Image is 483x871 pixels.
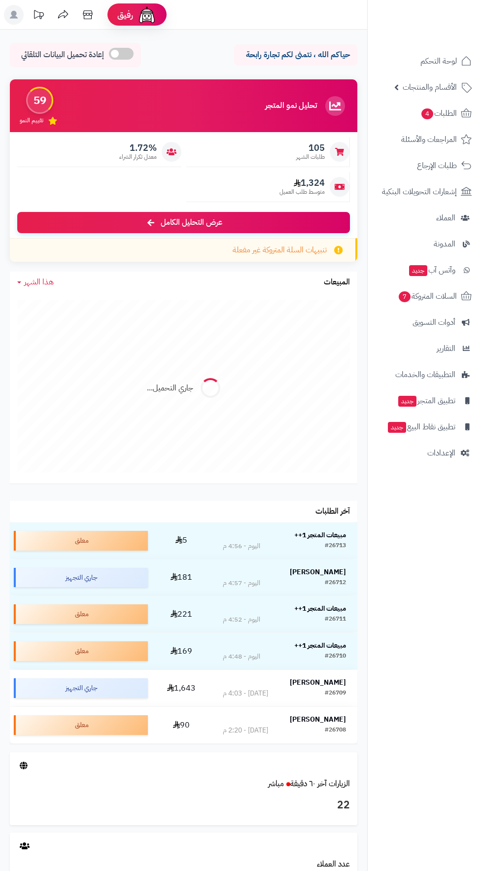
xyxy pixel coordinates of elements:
span: السلات المتروكة [398,289,457,303]
small: مباشر [268,778,284,790]
div: جاري التجهيز [14,678,148,698]
td: 181 [152,559,211,596]
span: متوسط طلب العميل [279,188,325,196]
div: معلق [14,604,148,624]
td: 5 [152,523,211,559]
span: الإعدادات [427,446,455,460]
td: 169 [152,633,211,669]
strong: [PERSON_NAME] [290,677,346,688]
span: عرض التحليل الكامل [161,217,222,228]
span: تقييم النمو [20,116,43,125]
span: العملاء [436,211,455,225]
div: جاري التجهيز [14,568,148,588]
a: الطلبات4 [374,102,477,125]
a: تطبيق المتجرجديد [374,389,477,413]
div: معلق [14,531,148,551]
div: اليوم - 4:57 م [223,578,260,588]
span: التقارير [437,342,455,355]
span: طلبات الإرجاع [417,159,457,173]
span: جديد [388,422,406,433]
td: 90 [152,707,211,743]
p: حياكم الله ، نتمنى لكم تجارة رابحة [241,49,350,61]
a: الإعدادات [374,441,477,465]
a: إشعارات التحويلات البنكية [374,180,477,204]
div: اليوم - 4:52 م [223,615,260,625]
span: 7 [399,291,411,302]
span: هذا الشهر [24,276,54,288]
a: عرض التحليل الكامل [17,212,350,233]
a: تحديثات المنصة [26,5,51,27]
td: 1,643 [152,670,211,706]
span: 1.72% [119,142,157,153]
a: العملاء [374,206,477,230]
span: 1,324 [279,177,325,188]
span: المراجعات والأسئلة [401,133,457,146]
strong: [PERSON_NAME] [290,567,346,577]
div: اليوم - 4:48 م [223,652,260,662]
img: logo-2.png [416,28,474,48]
a: أدوات التسويق [374,311,477,334]
a: التطبيقات والخدمات [374,363,477,386]
span: جديد [398,396,416,407]
a: عدد العملاء [317,858,350,870]
span: المدونة [434,237,455,251]
span: لوحة التحكم [420,54,457,68]
span: رفيق [117,9,133,21]
div: #26708 [325,726,346,735]
h3: 22 [17,797,350,814]
div: معلق [14,641,148,661]
a: التقارير [374,337,477,360]
a: لوحة التحكم [374,49,477,73]
span: تطبيق المتجر [397,394,455,408]
span: معدل تكرار الشراء [119,153,157,161]
a: وآتس آبجديد [374,258,477,282]
h3: تحليل نمو المتجر [265,102,317,110]
span: طلبات الشهر [296,153,325,161]
div: #26712 [325,578,346,588]
span: التطبيقات والخدمات [395,368,455,382]
span: الأقسام والمنتجات [403,80,457,94]
h3: آخر الطلبات [315,507,350,516]
strong: مبيعات المتجر 1++ [294,603,346,614]
div: اليوم - 4:56 م [223,541,260,551]
strong: مبيعات المتجر 1++ [294,530,346,540]
span: أدوات التسويق [413,315,455,329]
h3: المبيعات [324,278,350,287]
strong: مبيعات المتجر 1++ [294,640,346,651]
a: طلبات الإرجاع [374,154,477,177]
a: المدونة [374,232,477,256]
span: تنبيهات السلة المتروكة غير مفعلة [233,244,327,256]
a: الزيارات آخر ٦٠ دقيقةمباشر [268,778,350,790]
a: السلات المتروكة7 [374,284,477,308]
span: جديد [409,265,427,276]
div: جاري التحميل... [147,383,193,394]
a: هذا الشهر [17,277,54,288]
div: [DATE] - 2:20 م [223,726,268,735]
a: تطبيق نقاط البيعجديد [374,415,477,439]
div: #26711 [325,615,346,625]
strong: [PERSON_NAME] [290,714,346,725]
div: #26709 [325,689,346,698]
div: [DATE] - 4:03 م [223,689,268,698]
td: 221 [152,596,211,632]
div: #26713 [325,541,346,551]
span: إشعارات التحويلات البنكية [382,185,457,199]
img: ai-face.png [137,5,157,25]
span: الطلبات [420,106,457,120]
div: #26710 [325,652,346,662]
span: 105 [296,142,325,153]
div: معلق [14,715,148,735]
span: تطبيق نقاط البيع [387,420,455,434]
a: المراجعات والأسئلة [374,128,477,151]
span: وآتس آب [408,263,455,277]
span: إعادة تحميل البيانات التلقائي [21,49,104,61]
span: 4 [421,108,433,119]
